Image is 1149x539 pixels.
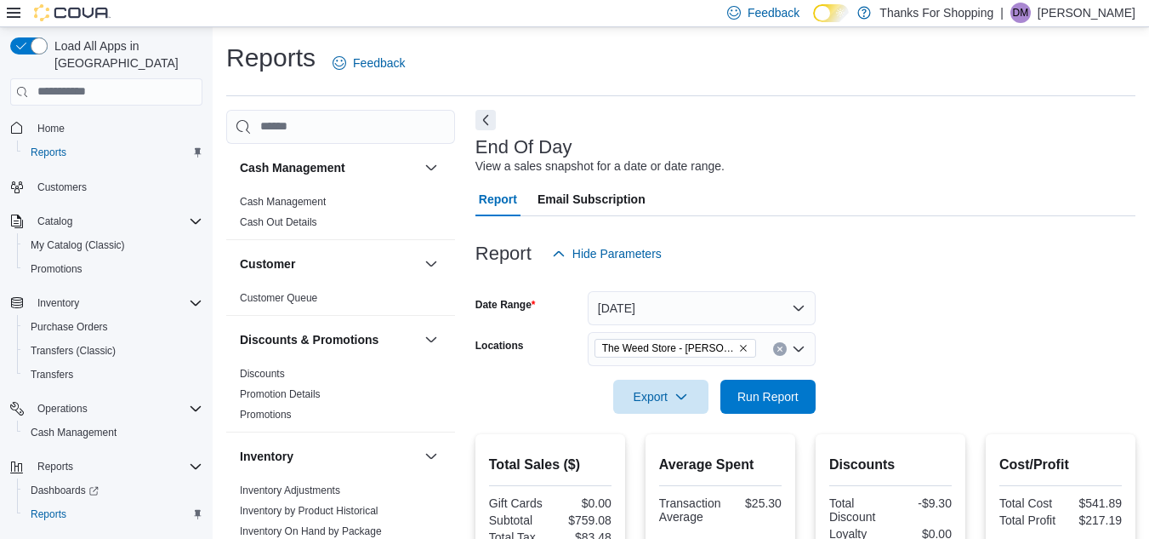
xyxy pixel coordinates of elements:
div: -$9.30 [894,496,952,510]
button: Discounts & Promotions [421,330,441,350]
span: Operations [31,399,202,419]
button: Transfers (Classic) [17,339,209,363]
h2: Average Spent [659,455,782,475]
div: Discounts & Promotions [226,364,455,432]
a: Cash Out Details [240,216,317,228]
button: Reports [3,455,209,479]
h2: Discounts [829,455,952,475]
div: Subtotal [489,513,547,527]
button: Customers [3,175,209,199]
h2: Cost/Profit [999,455,1122,475]
span: Inventory by Product Historical [240,504,378,518]
button: Purchase Orders [17,315,209,339]
a: Reports [24,504,73,525]
span: Dashboards [24,480,202,501]
button: Cash Management [421,158,441,178]
a: Cash Management [24,422,123,443]
span: Discounts [240,367,285,381]
button: Run Report [720,380,816,414]
h2: Total Sales ($) [489,455,611,475]
span: DM [1013,3,1029,23]
span: The Weed Store - Albert St [594,339,756,358]
p: | [1000,3,1004,23]
h3: End Of Day [475,137,572,158]
h3: Report [475,244,532,264]
span: Operations [37,402,88,416]
div: Total Discount [829,496,887,524]
a: Promotions [240,409,292,421]
a: Discounts [240,368,285,380]
a: Promotions [24,259,89,279]
span: My Catalog (Classic) [31,238,125,252]
div: Transaction Average [659,496,721,524]
span: Purchase Orders [24,317,202,337]
h1: Reports [226,41,316,75]
div: $25.30 [727,496,781,510]
span: Reports [24,142,202,163]
span: Customer Queue [240,291,317,305]
span: Transfers [24,364,202,385]
button: Inventory [3,291,209,315]
button: My Catalog (Classic) [17,233,209,257]
span: Transfers (Classic) [31,344,116,358]
span: Promotions [31,262,82,276]
span: Home [31,118,202,139]
a: Purchase Orders [24,317,115,337]
a: Dashboards [24,480,105,501]
div: $217.19 [1064,513,1122,527]
a: My Catalog (Classic) [24,235,132,255]
span: The Weed Store - [PERSON_NAME][GEOGRAPHIC_DATA] [602,340,735,357]
p: Thanks For Shopping [879,3,993,23]
a: Feedback [326,46,412,80]
span: Cash Management [24,422,202,443]
span: Export [623,380,698,414]
div: Gift Cards [489,496,547,510]
span: Catalog [37,215,72,228]
button: Cash Management [17,421,209,444]
span: Report [479,182,517,216]
span: Purchase Orders [31,320,108,334]
span: Cash Out Details [240,215,317,229]
button: Inventory [240,448,418,465]
a: Home [31,118,71,139]
span: Transfers [31,368,73,381]
div: Customer [226,288,455,315]
img: Cova [34,4,111,21]
span: Feedback [353,54,405,72]
label: Date Range [475,298,536,312]
a: Inventory Adjustments [240,485,340,496]
span: Home [37,122,65,135]
button: Customer [240,255,418,272]
button: Transfers [17,363,209,387]
span: Reports [31,456,202,477]
span: Feedback [748,4,799,21]
span: Cash Management [31,426,117,439]
h3: Inventory [240,448,293,465]
button: Clear input [773,342,787,356]
button: Catalog [31,211,79,232]
span: Cash Management [240,195,326,209]
button: Reports [17,140,209,164]
h3: Customer [240,255,295,272]
span: Reports [31,507,66,521]
span: Run Report [737,388,799,405]
span: Inventory Adjustments [240,484,340,497]
a: Cash Management [240,196,326,208]
div: Cash Management [226,192,455,239]
button: Reports [17,502,209,526]
a: Inventory On Hand by Package [240,525,382,537]
button: Promotions [17,257,209,281]
a: Customer Queue [240,292,317,304]
button: Customer [421,254,441,274]
span: Inventory [37,296,79,310]
button: Operations [3,397,209,421]
label: Locations [475,339,524,353]
a: Customers [31,177,94,198]
span: Hide Parameters [572,245,662,262]
div: View a sales snapshot for a date or date range. [475,158,725,175]
span: My Catalog (Classic) [24,235,202,255]
a: Reports [24,142,73,163]
span: Promotions [24,259,202,279]
a: Transfers [24,364,80,385]
div: $759.08 [554,513,611,527]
